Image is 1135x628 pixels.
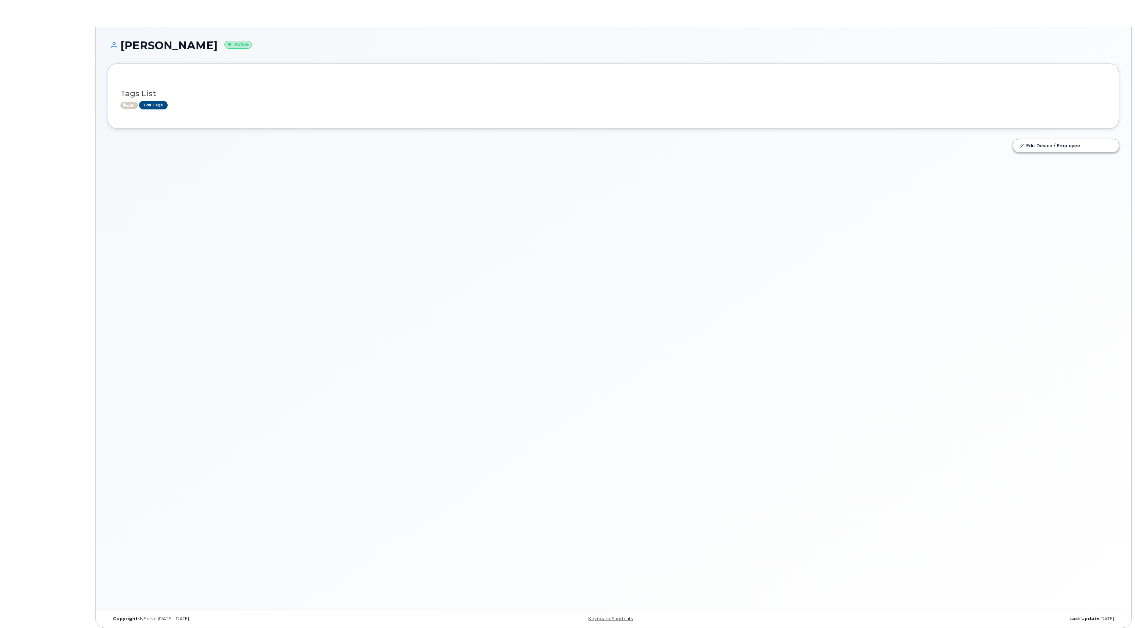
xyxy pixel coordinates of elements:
a: Keyboard Shortcuts [588,616,633,621]
small: Active [224,41,252,49]
strong: Copyright [113,616,137,621]
a: Edit Tags [139,101,168,109]
h1: [PERSON_NAME] [108,39,1119,51]
h3: Tags List [120,89,1106,98]
span: Active [120,102,138,109]
div: [DATE] [782,616,1119,622]
a: Edit Device / Employee [1013,139,1119,152]
strong: Last Update [1069,616,1099,621]
div: MyServe [DATE]–[DATE] [108,616,445,622]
